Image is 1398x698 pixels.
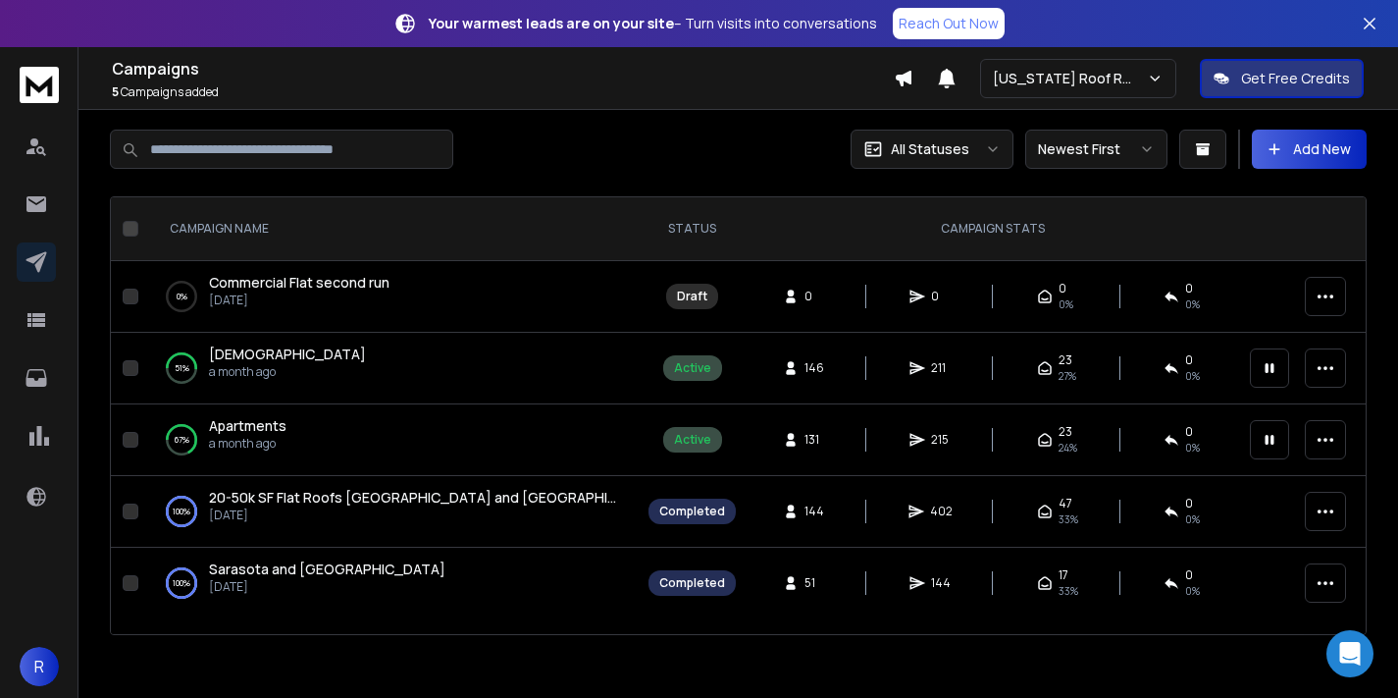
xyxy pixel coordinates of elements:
[659,575,725,591] div: Completed
[993,69,1147,88] p: [US_STATE] Roof Renewal
[1059,440,1077,456] span: 24 %
[209,488,617,508] a: 20-50k SF Flat Roofs [GEOGRAPHIC_DATA] and [GEOGRAPHIC_DATA]
[674,432,711,448] div: Active
[748,197,1238,261] th: CAMPAIGN STATS
[209,416,286,436] a: Apartments
[175,430,189,450] p: 67 %
[209,345,366,364] a: [DEMOGRAPHIC_DATA]
[931,575,951,591] span: 144
[1252,130,1367,169] button: Add New
[893,8,1005,39] a: Reach Out Now
[112,83,119,100] span: 5
[173,573,190,593] p: 100 %
[175,358,189,378] p: 51 %
[677,289,707,304] div: Draft
[146,548,637,619] td: 100%Sarasota and [GEOGRAPHIC_DATA][DATE]
[1059,352,1072,368] span: 23
[891,139,969,159] p: All Statuses
[1185,424,1193,440] span: 0
[112,84,894,100] p: Campaigns added
[1025,130,1167,169] button: Newest First
[1059,296,1073,312] span: 0%
[1185,352,1193,368] span: 0
[1059,567,1068,583] span: 17
[1185,511,1200,527] span: 0 %
[209,560,445,579] a: Sarasota and [GEOGRAPHIC_DATA]
[209,416,286,435] span: Apartments
[899,14,999,33] p: Reach Out Now
[209,273,389,293] a: Commercial Flat second run
[1059,424,1072,440] span: 23
[1059,281,1066,296] span: 0
[209,488,668,507] span: 20-50k SF Flat Roofs [GEOGRAPHIC_DATA] and [GEOGRAPHIC_DATA]
[804,360,824,376] span: 146
[20,647,59,686] button: R
[209,364,366,380] p: a month ago
[1185,567,1193,583] span: 0
[209,560,445,578] span: Sarasota and [GEOGRAPHIC_DATA]
[209,293,389,308] p: [DATE]
[1059,496,1072,511] span: 47
[146,197,637,261] th: CAMPAIGN NAME
[931,289,951,304] span: 0
[112,57,894,81] h1: Campaigns
[146,261,637,333] td: 0%Commercial Flat second run[DATE]
[1185,368,1200,384] span: 0 %
[146,404,637,476] td: 67%Apartmentsa month ago
[209,436,286,452] p: a month ago
[931,432,951,448] span: 215
[209,579,445,595] p: [DATE]
[1185,583,1200,599] span: 0 %
[659,504,725,519] div: Completed
[1241,69,1350,88] p: Get Free Credits
[804,289,824,304] span: 0
[209,345,366,363] span: [DEMOGRAPHIC_DATA]
[177,287,187,306] p: 0 %
[804,575,824,591] span: 51
[1185,440,1200,456] span: 0 %
[429,14,674,32] strong: Your warmest leads are on your site
[1185,296,1200,312] span: 0%
[1185,281,1193,296] span: 0
[1059,583,1078,599] span: 33 %
[429,14,877,33] p: – Turn visits into conversations
[674,360,711,376] div: Active
[931,360,951,376] span: 211
[804,504,824,519] span: 144
[146,476,637,548] td: 100%20-50k SF Flat Roofs [GEOGRAPHIC_DATA] and [GEOGRAPHIC_DATA][DATE]
[173,502,190,521] p: 100 %
[930,504,953,519] span: 402
[209,273,389,292] span: Commercial Flat second run
[1185,496,1193,511] span: 0
[1326,630,1373,677] div: Open Intercom Messenger
[804,432,824,448] span: 131
[20,67,59,103] img: logo
[1200,59,1364,98] button: Get Free Credits
[209,508,617,523] p: [DATE]
[1059,368,1076,384] span: 27 %
[146,333,637,404] td: 51%[DEMOGRAPHIC_DATA]a month ago
[637,197,748,261] th: STATUS
[1059,511,1078,527] span: 33 %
